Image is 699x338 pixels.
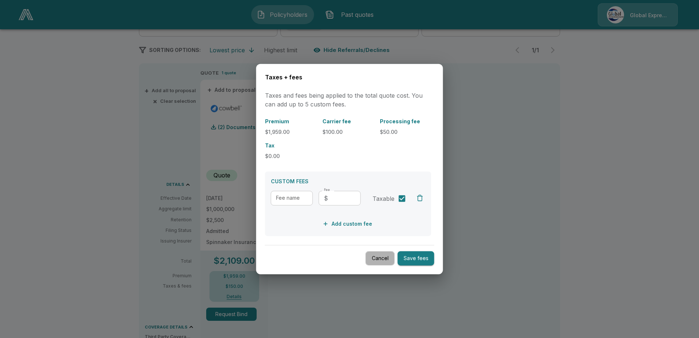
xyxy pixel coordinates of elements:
[380,128,431,135] p: $50.00
[265,117,317,125] p: Premium
[324,187,330,192] label: Fee
[265,152,317,159] p: $0.00
[265,91,434,108] p: Taxes and fees being applied to the total quote cost. You can add up to 5 custom fees.
[322,117,374,125] p: Carrier fee
[398,251,434,266] button: Save fees
[380,117,431,125] p: Processing fee
[265,128,317,135] p: $1,959.00
[265,141,317,149] p: Tax
[322,128,374,135] p: $100.00
[265,73,434,82] h6: Taxes + fees
[366,251,395,266] button: Cancel
[271,177,426,185] p: CUSTOM FEES
[321,217,375,230] button: Add custom fee
[373,194,394,203] span: Taxable
[324,194,328,202] p: $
